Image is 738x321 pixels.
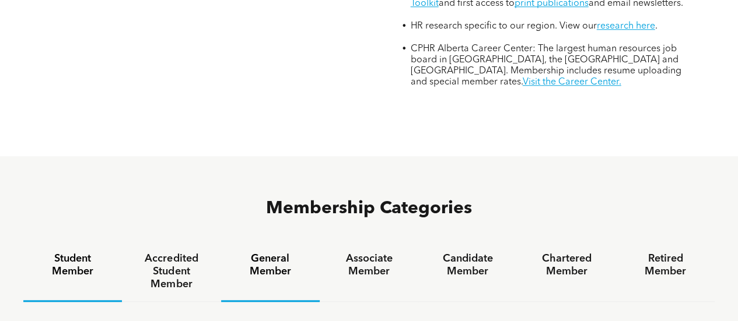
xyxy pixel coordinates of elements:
[522,77,621,87] a: Visit the Career Center.
[627,252,704,278] h4: Retired Member
[596,22,655,31] a: research here
[132,252,210,291] h4: Accredited Student Member
[410,44,681,87] span: CPHR Alberta Career Center: The largest human resources job board in [GEOGRAPHIC_DATA], the [GEOG...
[429,252,506,278] h4: Candidate Member
[34,252,111,278] h4: Student Member
[232,252,309,278] h4: General Member
[266,200,472,217] span: Membership Categories
[410,22,596,31] span: HR research specific to our region. View our
[655,22,657,31] span: .
[527,252,605,278] h4: Chartered Member
[330,252,408,278] h4: Associate Member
